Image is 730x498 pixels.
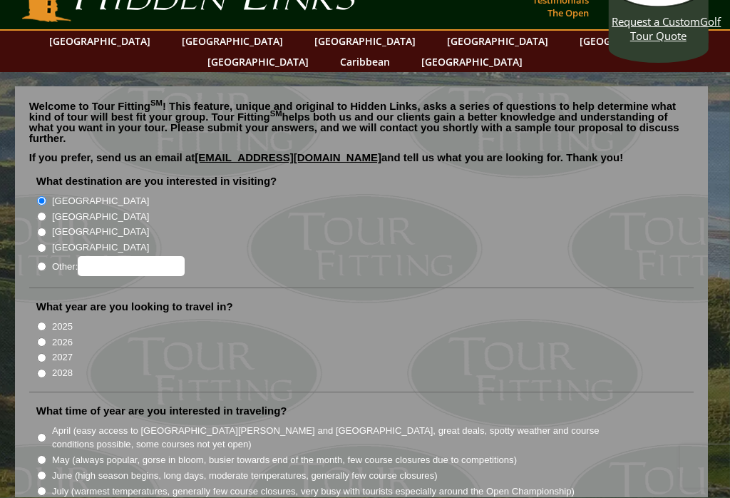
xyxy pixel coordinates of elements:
a: Caribbean [333,52,397,73]
a: [GEOGRAPHIC_DATA] [440,31,555,52]
label: Other: [52,257,185,277]
label: April (easy access to [GEOGRAPHIC_DATA][PERSON_NAME] and [GEOGRAPHIC_DATA], great deals, spotty w... [52,425,615,452]
a: [GEOGRAPHIC_DATA] [307,31,423,52]
a: [EMAIL_ADDRESS][DOMAIN_NAME] [195,152,381,164]
label: May (always popular, gorse in bloom, busier towards end of the month, few course closures due to ... [52,454,517,468]
label: 2025 [52,320,73,335]
label: 2026 [52,336,73,350]
a: [GEOGRAPHIC_DATA] [200,52,316,73]
a: [GEOGRAPHIC_DATA] [175,31,290,52]
label: What year are you looking to travel in? [36,300,233,315]
label: [GEOGRAPHIC_DATA] [52,241,149,255]
p: Welcome to Tour Fitting ! This feature, unique and original to Hidden Links, asks a series of que... [29,101,694,144]
label: What time of year are you interested in traveling? [36,405,287,419]
label: June (high season begins, long days, moderate temperatures, generally few course closures) [52,469,438,484]
label: What destination are you interested in visiting? [36,175,277,189]
p: If you prefer, send us an email at and tell us what you are looking for. Thank you! [29,153,694,174]
a: The Open [544,4,592,24]
label: 2028 [52,367,73,381]
label: [GEOGRAPHIC_DATA] [52,195,149,209]
a: [GEOGRAPHIC_DATA] [414,52,530,73]
label: 2027 [52,351,73,365]
label: [GEOGRAPHIC_DATA] [52,210,149,225]
span: Request a Custom [612,15,700,29]
label: [GEOGRAPHIC_DATA] [52,225,149,240]
input: Other: [78,257,185,277]
a: [GEOGRAPHIC_DATA] [42,31,158,52]
sup: SM [150,99,163,108]
sup: SM [270,110,282,118]
a: [GEOGRAPHIC_DATA] [572,31,688,52]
